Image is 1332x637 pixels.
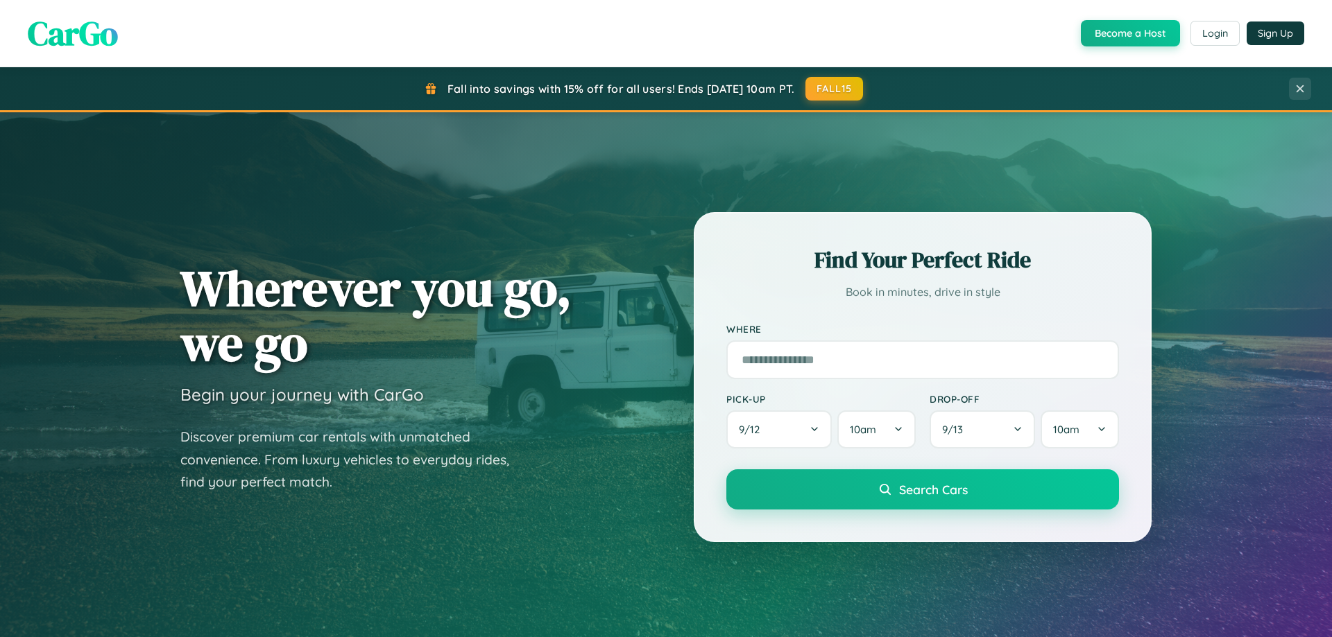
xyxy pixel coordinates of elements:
[180,426,527,494] p: Discover premium car rentals with unmatched convenience. From luxury vehicles to everyday rides, ...
[899,482,968,497] span: Search Cars
[726,323,1119,335] label: Where
[726,410,832,448] button: 9/12
[28,10,118,56] span: CarGo
[447,82,795,96] span: Fall into savings with 15% off for all users! Ends [DATE] 10am PT.
[837,410,916,448] button: 10am
[850,423,876,436] span: 10am
[180,261,572,370] h1: Wherever you go, we go
[1041,410,1119,448] button: 10am
[930,410,1035,448] button: 9/13
[1053,423,1079,436] span: 10am
[930,393,1119,405] label: Drop-off
[1081,20,1180,46] button: Become a Host
[726,282,1119,302] p: Book in minutes, drive in style
[726,469,1119,509] button: Search Cars
[805,77,864,101] button: FALL15
[726,393,916,405] label: Pick-up
[1247,21,1304,45] button: Sign Up
[726,245,1119,275] h2: Find Your Perfect Ride
[739,423,767,436] span: 9 / 12
[180,384,424,405] h3: Begin your journey with CarGo
[942,423,970,436] span: 9 / 13
[1190,21,1240,46] button: Login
